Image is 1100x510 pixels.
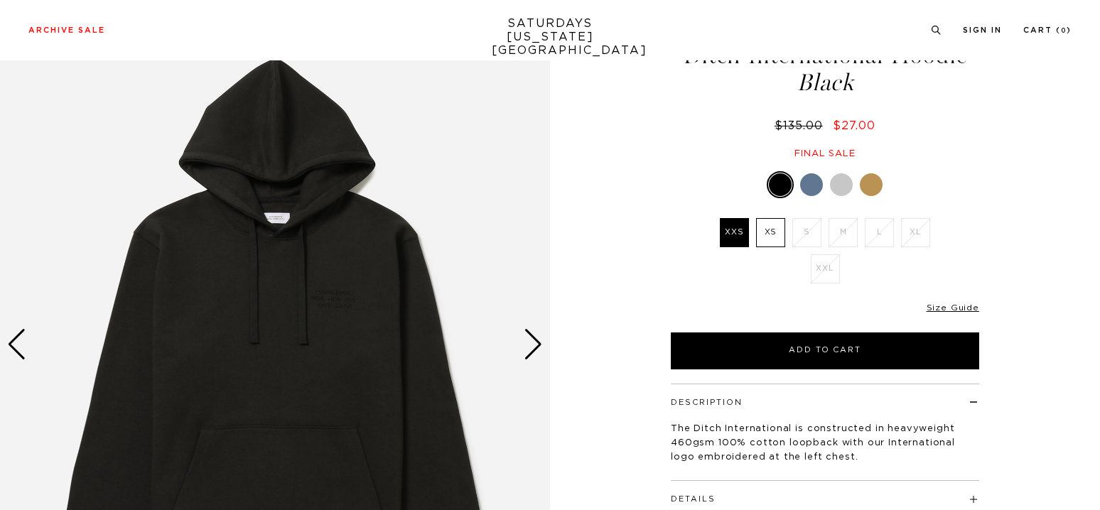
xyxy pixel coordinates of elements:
[927,303,979,312] a: Size Guide
[671,332,979,369] button: Add to Cart
[671,398,743,406] button: Description
[1061,28,1067,34] small: 0
[669,71,981,94] span: Black
[28,26,105,34] a: Archive Sale
[524,329,543,360] div: Next slide
[671,495,716,503] button: Details
[669,44,981,94] h1: Ditch International Hoodie
[671,422,979,465] p: The Ditch International is constructed in heavyweight 460gsm 100% cotton loopback with our Intern...
[492,17,609,58] a: SATURDAYS[US_STATE][GEOGRAPHIC_DATA]
[963,26,1002,34] a: Sign In
[1023,26,1072,34] a: Cart (0)
[775,120,829,131] del: $135.00
[833,120,875,131] span: $27.00
[720,218,749,247] label: XXS
[7,329,26,360] div: Previous slide
[669,148,981,160] div: Final sale
[756,218,785,247] label: XS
